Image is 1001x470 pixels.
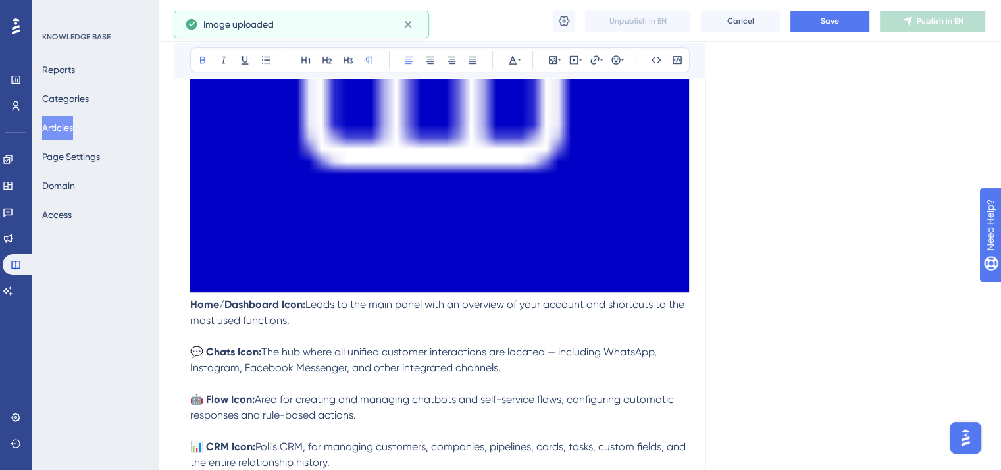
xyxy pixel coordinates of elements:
button: Articles [42,116,73,140]
span: The hub where all unified customer interactions are located — including WhatsApp, Instagram, Face... [190,346,659,374]
button: Unpublish in EN [585,11,690,32]
strong: 💬 Chats Icon: [190,346,261,358]
button: Reports [42,58,75,82]
span: Leads to the main panel with an overview of your account and shortcuts to the most used functions. [190,298,687,326]
button: Save [790,11,869,32]
iframe: UserGuiding AI Assistant Launcher [946,418,985,457]
strong: 📊 CRM Icon: [190,440,255,453]
button: Categories [42,87,89,111]
button: Cancel [701,11,780,32]
span: Save [821,16,839,26]
button: Page Settings [42,145,100,169]
strong: 🤖 Flow Icon: [190,393,255,405]
button: Publish in EN [880,11,985,32]
strong: Home/Dashboard Icon: [190,298,305,311]
span: Need Help? [31,3,82,19]
div: KNOWLEDGE BASE [42,32,111,42]
button: Access [42,203,72,226]
span: Publish in EN [917,16,963,26]
span: Area for creating and managing chatbots and self-service flows, configuring automatic responses a... [190,393,677,421]
span: Unpublish in EN [609,16,667,26]
span: Poli's CRM, for managing customers, companies, pipelines, cards, tasks, custom fields, and the en... [190,440,688,469]
button: Domain [42,174,75,197]
span: Image uploaded [203,16,274,32]
span: Cancel [727,16,754,26]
